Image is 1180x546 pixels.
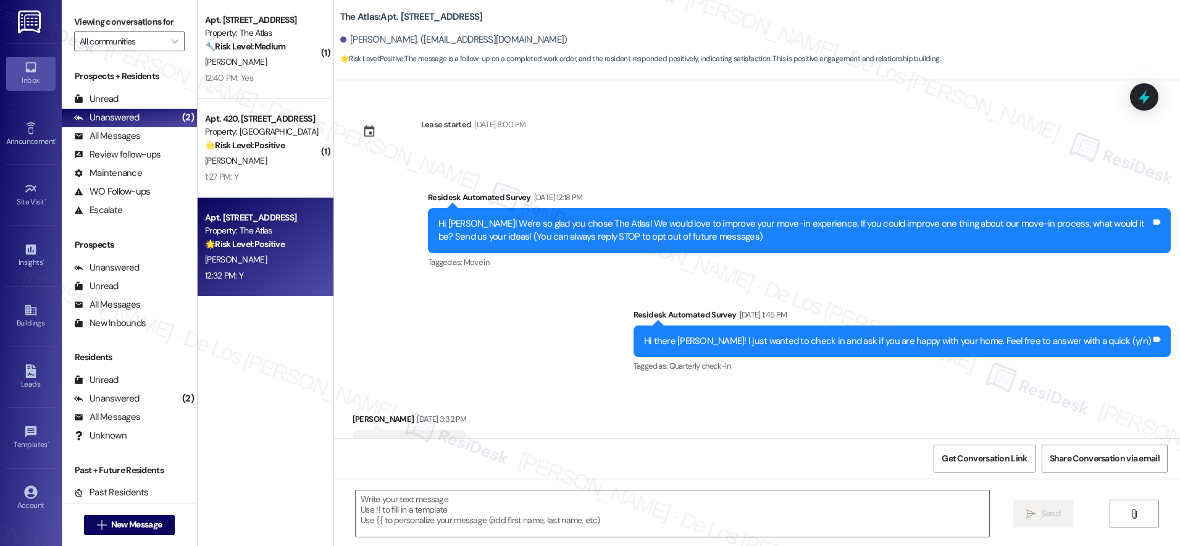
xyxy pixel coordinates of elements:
[6,361,56,394] a: Leads
[1042,445,1168,472] button: Share Conversation via email
[205,211,319,224] div: Apt. [STREET_ADDRESS]
[74,204,122,217] div: Escalate
[74,185,150,198] div: WO Follow-ups
[205,125,319,138] div: Property: [GEOGRAPHIC_DATA]
[205,224,319,237] div: Property: The Atlas
[62,351,197,364] div: Residents
[205,270,243,281] div: 12:32 PM: Y
[74,298,140,311] div: All Messages
[171,36,178,46] i: 
[644,335,1151,348] div: Hi there [PERSON_NAME]! I just wanted to check in and ask if you are happy with your home. Feel f...
[353,413,466,430] div: [PERSON_NAME]
[74,374,119,387] div: Unread
[179,389,197,408] div: (2)
[340,33,567,46] div: [PERSON_NAME]. ([EMAIL_ADDRESS][DOMAIN_NAME])
[205,112,319,125] div: Apt. 420, [STREET_ADDRESS]
[464,257,489,267] span: Move in
[74,317,146,330] div: New Inbounds
[74,12,185,31] label: Viewing conversations for
[74,148,161,161] div: Review follow-ups
[74,486,149,499] div: Past Residents
[1050,452,1160,465] span: Share Conversation via email
[62,464,197,477] div: Past + Future Residents
[6,239,56,272] a: Insights •
[48,439,49,447] span: •
[1013,500,1073,527] button: Send
[44,196,46,204] span: •
[340,54,404,64] strong: 🌟 Risk Level: Positive
[62,70,197,83] div: Prospects + Residents
[205,14,319,27] div: Apt. [STREET_ADDRESS]
[421,118,472,131] div: Lease started
[1026,509,1036,519] i: 
[1041,507,1060,520] span: Send
[205,27,319,40] div: Property: The Atlas
[737,308,787,321] div: [DATE] 1:45 PM
[74,130,140,143] div: All Messages
[6,421,56,455] a: Templates •
[111,518,162,531] span: New Message
[62,238,197,251] div: Prospects
[205,254,267,265] span: [PERSON_NAME]
[942,452,1027,465] span: Get Conversation Link
[74,280,119,293] div: Unread
[414,413,466,426] div: [DATE] 3:32 PM
[205,41,285,52] strong: 🔧 Risk Level: Medium
[6,178,56,212] a: Site Visit •
[340,10,483,23] b: The Atlas: Apt. [STREET_ADDRESS]
[531,191,583,204] div: [DATE] 12:18 PM
[634,357,1171,375] div: Tagged as:
[6,57,56,90] a: Inbox
[84,515,175,535] button: New Message
[74,411,140,424] div: All Messages
[74,392,140,405] div: Unanswered
[18,10,43,33] img: ResiDesk Logo
[205,140,285,151] strong: 🌟 Risk Level: Positive
[74,167,142,180] div: Maintenance
[6,300,56,333] a: Buildings
[438,217,1151,244] div: Hi [PERSON_NAME]! We're so glad you chose The Atlas! We would love to improve your move-in experi...
[43,256,44,265] span: •
[634,308,1171,325] div: Residesk Automated Survey
[97,520,106,530] i: 
[55,135,57,144] span: •
[428,253,1171,271] div: Tagged as:
[80,31,165,51] input: All communities
[205,155,267,166] span: [PERSON_NAME]
[205,72,253,83] div: 12:40 PM: Yes
[428,191,1171,208] div: Residesk Automated Survey
[74,111,140,124] div: Unanswered
[74,261,140,274] div: Unanswered
[205,171,238,182] div: 1:27 PM: Y
[340,52,940,65] span: : The message is a follow-up on a completed work order, and the resident responded positively, in...
[205,238,285,250] strong: 🌟 Risk Level: Positive
[6,482,56,515] a: Account
[934,445,1035,472] button: Get Conversation Link
[471,118,525,131] div: [DATE] 8:00 PM
[1129,509,1139,519] i: 
[669,361,730,371] span: Quarterly check-in
[74,93,119,106] div: Unread
[74,429,127,442] div: Unknown
[205,56,267,67] span: [PERSON_NAME]
[179,108,197,127] div: (2)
